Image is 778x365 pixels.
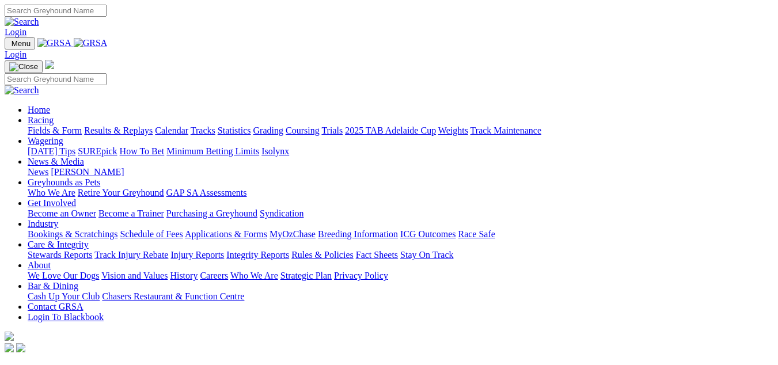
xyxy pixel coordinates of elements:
[334,271,388,280] a: Privacy Policy
[28,188,75,197] a: Who We Are
[5,37,35,50] button: Toggle navigation
[28,146,75,156] a: [DATE] Tips
[28,136,63,146] a: Wagering
[28,260,51,270] a: About
[28,198,76,208] a: Get Involved
[28,115,54,125] a: Racing
[120,146,165,156] a: How To Bet
[16,343,25,352] img: twitter.svg
[260,208,303,218] a: Syndication
[200,271,228,280] a: Careers
[218,126,251,135] a: Statistics
[28,105,50,115] a: Home
[28,146,773,157] div: Wagering
[28,229,117,239] a: Bookings & Scratchings
[5,85,39,96] img: Search
[28,208,96,218] a: Become an Owner
[438,126,468,135] a: Weights
[84,126,153,135] a: Results & Replays
[94,250,168,260] a: Track Injury Rebate
[28,250,92,260] a: Stewards Reports
[166,188,247,197] a: GAP SA Assessments
[170,271,198,280] a: History
[291,250,354,260] a: Rules & Policies
[356,250,398,260] a: Fact Sheets
[318,229,398,239] a: Breeding Information
[400,250,453,260] a: Stay On Track
[28,271,773,281] div: About
[5,17,39,27] img: Search
[28,302,83,311] a: Contact GRSA
[28,250,773,260] div: Care & Integrity
[9,62,38,71] img: Close
[101,271,168,280] a: Vision and Values
[28,126,773,136] div: Racing
[166,146,259,156] a: Minimum Betting Limits
[102,291,244,301] a: Chasers Restaurant & Function Centre
[28,167,773,177] div: News & Media
[37,38,71,48] img: GRSA
[270,229,316,239] a: MyOzChase
[155,126,188,135] a: Calendar
[170,250,224,260] a: Injury Reports
[28,239,89,249] a: Care & Integrity
[5,27,26,37] a: Login
[28,126,82,135] a: Fields & Form
[5,5,107,17] input: Search
[78,188,164,197] a: Retire Your Greyhound
[5,50,26,59] a: Login
[185,229,267,239] a: Applications & Forms
[286,126,320,135] a: Coursing
[470,126,541,135] a: Track Maintenance
[28,167,48,177] a: News
[120,229,183,239] a: Schedule of Fees
[5,60,43,73] button: Toggle navigation
[78,146,117,156] a: SUREpick
[321,126,343,135] a: Trials
[45,60,54,69] img: logo-grsa-white.png
[28,281,78,291] a: Bar & Dining
[5,73,107,85] input: Search
[230,271,278,280] a: Who We Are
[280,271,332,280] a: Strategic Plan
[166,208,257,218] a: Purchasing a Greyhound
[12,39,31,48] span: Menu
[28,177,100,187] a: Greyhounds as Pets
[98,208,164,218] a: Become a Trainer
[28,312,104,322] a: Login To Blackbook
[28,271,99,280] a: We Love Our Dogs
[28,229,773,239] div: Industry
[458,229,495,239] a: Race Safe
[226,250,289,260] a: Integrity Reports
[28,188,773,198] div: Greyhounds as Pets
[191,126,215,135] a: Tracks
[28,291,100,301] a: Cash Up Your Club
[28,291,773,302] div: Bar & Dining
[5,332,14,341] img: logo-grsa-white.png
[5,343,14,352] img: facebook.svg
[345,126,436,135] a: 2025 TAB Adelaide Cup
[261,146,289,156] a: Isolynx
[28,157,84,166] a: News & Media
[74,38,108,48] img: GRSA
[51,167,124,177] a: [PERSON_NAME]
[400,229,456,239] a: ICG Outcomes
[28,208,773,219] div: Get Involved
[253,126,283,135] a: Grading
[28,219,58,229] a: Industry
